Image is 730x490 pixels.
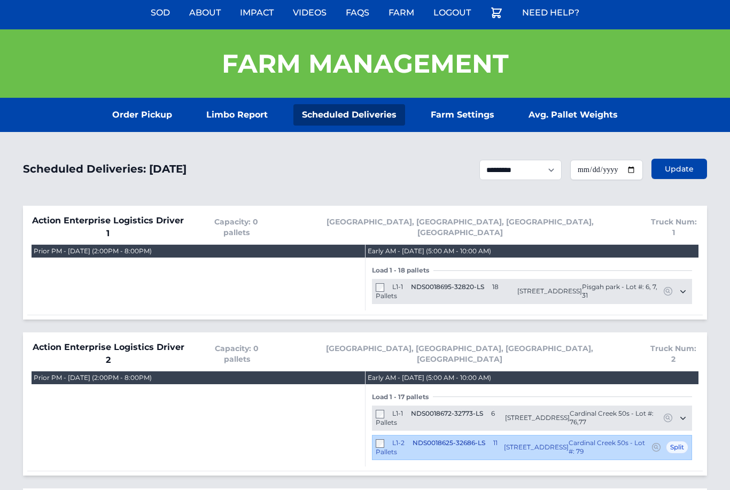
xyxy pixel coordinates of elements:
[376,439,498,456] span: 11 Pallets
[648,344,698,365] span: Truck Num: 2
[516,1,586,26] a: Need Help?
[413,439,485,447] span: NDS0018625-32686-LS
[293,105,405,126] a: Scheduled Deliveries
[422,105,503,126] a: Farm Settings
[649,217,698,238] span: Truck Num: 1
[104,105,181,126] a: Order Pickup
[23,162,187,177] h1: Scheduled Deliveries: [DATE]
[392,283,403,291] span: L1-1
[368,374,491,383] div: Early AM - [DATE] (5:00 AM - 10:00 AM)
[34,374,152,383] div: Prior PM - [DATE] (2:00PM - 8:00PM)
[183,1,227,26] a: About
[376,283,499,300] span: 18 Pallets
[505,414,570,423] span: [STREET_ADDRESS]
[570,410,663,427] span: Cardinal Creek 50s - Lot #: 76,77
[32,215,184,240] span: Action Enterprise Logistics Driver 1
[651,159,707,180] button: Update
[666,441,688,454] span: Split
[665,164,694,175] span: Update
[392,439,405,447] span: L1-2
[289,344,631,365] span: [GEOGRAPHIC_DATA], [GEOGRAPHIC_DATA], [GEOGRAPHIC_DATA], [GEOGRAPHIC_DATA]
[201,217,271,238] span: Capacity: 0 pallets
[234,1,280,26] a: Impact
[411,283,484,291] span: NDS0018695-32820-LS
[286,1,333,26] a: Videos
[339,1,376,26] a: FAQs
[32,341,185,367] span: Action Enterprise Logistics Driver 2
[372,393,433,402] span: Load 1 - 17 pallets
[517,287,582,296] span: [STREET_ADDRESS]
[504,444,569,452] span: [STREET_ADDRESS]
[372,267,433,275] span: Load 1 - 18 pallets
[382,1,421,26] a: Farm
[144,1,176,26] a: Sod
[411,410,483,418] span: NDS0018672-32773-LS
[376,410,495,427] span: 6 Pallets
[520,105,626,126] a: Avg. Pallet Weights
[569,439,651,456] span: Cardinal Creek 50s - Lot #: 79
[198,105,276,126] a: Limbo Report
[34,247,152,256] div: Prior PM - [DATE] (2:00PM - 8:00PM)
[427,1,477,26] a: Logout
[368,247,491,256] div: Early AM - [DATE] (5:00 AM - 10:00 AM)
[222,51,509,77] h1: Farm Management
[392,410,403,418] span: L1-1
[289,217,632,238] span: [GEOGRAPHIC_DATA], [GEOGRAPHIC_DATA], [GEOGRAPHIC_DATA], [GEOGRAPHIC_DATA]
[202,344,271,365] span: Capacity: 0 pallets
[582,283,663,300] span: Pisgah park - Lot #: 6, 7, 31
